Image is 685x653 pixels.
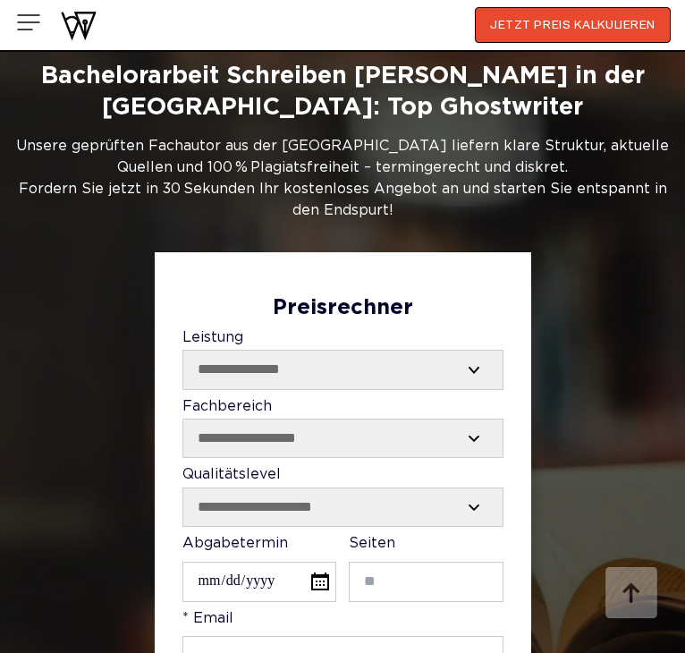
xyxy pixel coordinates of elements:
span: Seiten [349,537,395,550]
select: Leistung [183,351,503,388]
select: Fachbereich [183,420,503,457]
img: wirschreiben [61,7,97,43]
div: Preisrechner [182,296,503,321]
button: JETZT PREIS KALKULIEREN [475,7,671,43]
img: button top [605,567,658,621]
select: Qualitätslevel [183,488,503,526]
img: Menu open [14,8,43,37]
input: Abgabetermin [182,562,336,602]
div: Unsere geprüften Fachautor aus der [GEOGRAPHIC_DATA] liefern klare Struktur, aktuelle Quellen und... [14,136,671,222]
label: Qualitätslevel [182,467,503,527]
label: Fachbereich [182,399,503,459]
h1: Bachelorarbeit Schreiben [PERSON_NAME] in der [GEOGRAPHIC_DATA]: Top Ghostwriter [14,61,671,123]
label: Abgabetermin [182,536,336,601]
label: Leistung [182,330,503,390]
